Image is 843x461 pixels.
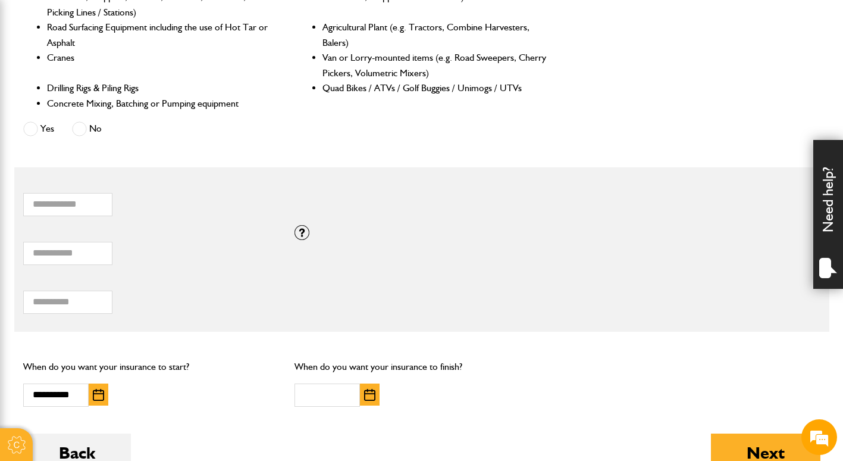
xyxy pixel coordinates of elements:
li: Cranes [47,50,272,80]
li: Van or Lorry-mounted items (e.g. Road Sweepers, Cherry Pickers, Volumetric Mixers) [322,50,548,80]
li: Concrete Mixing, Batching or Pumping equipment [47,96,272,111]
p: When do you want your insurance to start? [23,359,277,375]
label: Yes [23,122,54,136]
textarea: Type your message and hit 'Enter' [6,347,227,389]
img: d_20077148190_operators_62643000001515001 [20,66,50,83]
li: Road Surfacing Equipment including the use of Hot Tar or Asphalt [47,20,272,50]
span: I have an error message [99,117,211,137]
div: Minimize live chat window [195,6,224,35]
img: Choose date [364,389,375,401]
span: I would like to discuss an existing policy (including short term hired in plant) [15,182,211,216]
li: Agricultural Plant (e.g. Tractors, Combine Harvesters, Balers) [322,20,548,50]
div: Need help? [813,140,843,289]
li: Quad Bikes / ATVs / Golf Buggies / Unimogs / UTVs [322,80,548,96]
span: I do not know the serial number of the item I am trying to insure [15,261,211,294]
img: Choose date [93,389,104,401]
div: JCB Insurance [62,67,200,82]
p: When do you want your insurance to finish? [294,359,549,375]
label: No [72,122,102,136]
span: I do not know the make/model of the item I am hiring [15,222,211,255]
span: What do JCB's plant policies cover? [54,300,211,320]
span: I am looking to purchase insurance / I have a question about a quote I am doing [15,143,211,176]
li: Drilling Rigs & Piling Rigs [47,80,272,96]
